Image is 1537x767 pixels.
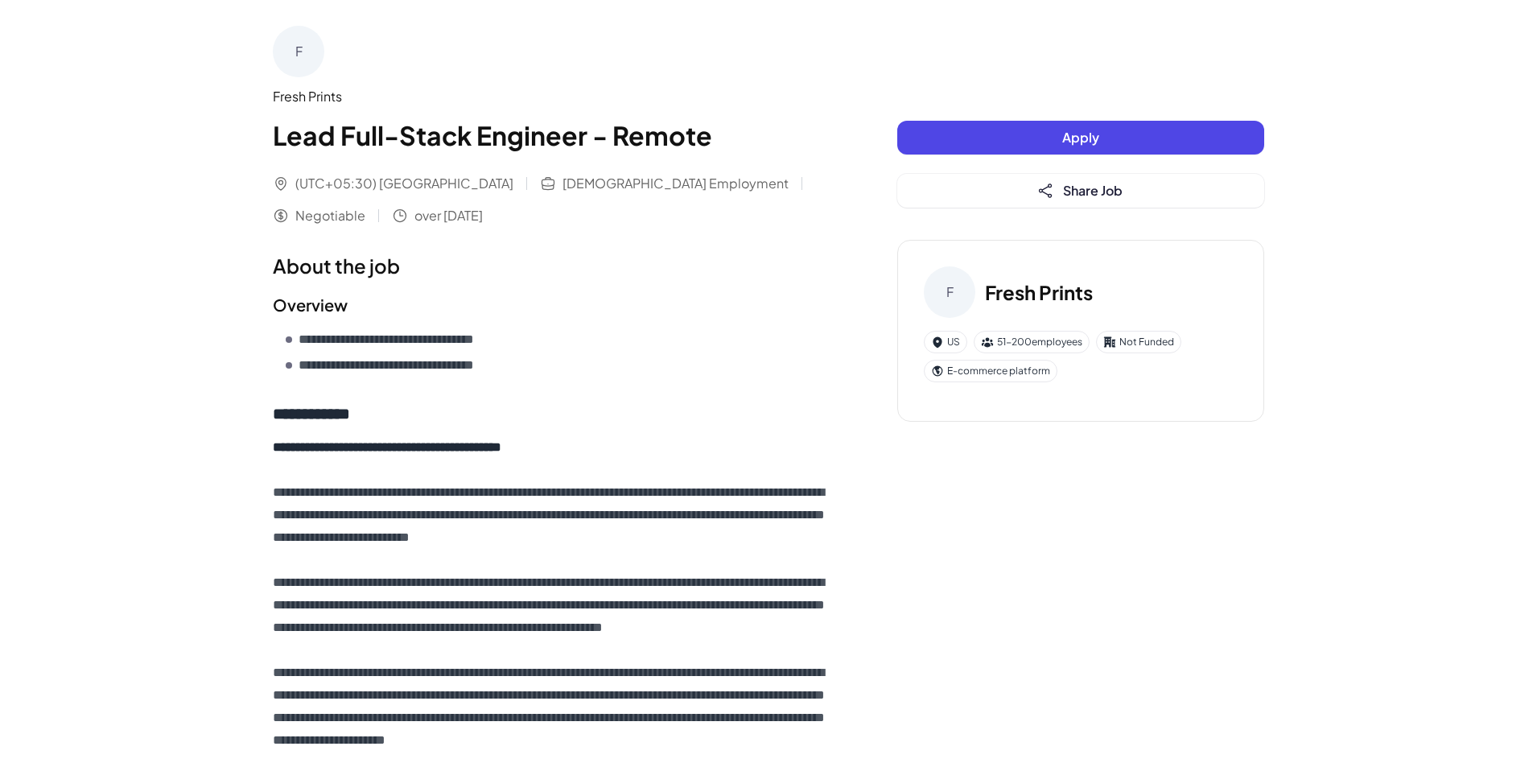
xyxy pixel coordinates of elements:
div: F [273,26,324,77]
div: 51-200 employees [974,331,1090,353]
button: Share Job [897,174,1264,208]
span: Share Job [1063,182,1123,199]
span: over [DATE] [414,206,483,225]
div: Fresh Prints [273,87,833,106]
span: Negotiable [295,206,365,225]
div: F [924,266,975,318]
div: E-commerce platform [924,360,1057,382]
div: Not Funded [1096,331,1181,353]
h1: About the job [273,251,833,280]
h1: Lead Full-Stack Engineer - Remote [273,116,833,155]
h2: Overview [273,293,833,317]
span: Apply [1062,129,1099,146]
button: Apply [897,121,1264,155]
div: US [924,331,967,353]
span: (UTC+05:30) [GEOGRAPHIC_DATA] [295,174,513,193]
span: [DEMOGRAPHIC_DATA] Employment [562,174,789,193]
h3: Fresh Prints [985,278,1093,307]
